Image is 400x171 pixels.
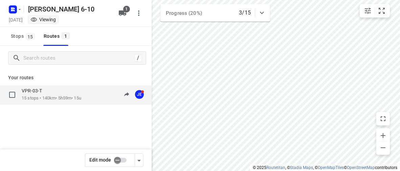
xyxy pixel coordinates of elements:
[132,6,146,20] button: More
[347,165,375,170] a: OpenStreetMap
[120,88,133,101] button: Send to driver
[360,4,390,18] div: small contained button group
[62,32,70,39] span: 1
[23,53,134,63] input: Search routes
[116,6,129,20] button: 1
[22,88,46,94] p: VPR-03-T
[160,4,270,22] div: Progress (20%)3/15
[266,165,285,170] a: Routetitan
[361,4,375,18] button: Map settings
[44,32,72,40] div: Routes
[11,32,37,40] span: Stops
[30,16,56,23] div: You are currently in view mode. To make any changes, go to edit project.
[135,156,143,164] div: Driver app settings
[5,88,19,102] span: Select
[253,165,397,170] li: © 2025 , © , © © contributors
[290,165,313,170] a: Stadia Maps
[375,4,388,18] button: Fit zoom
[89,157,111,163] span: Edit mode
[8,74,143,81] p: Your routes
[134,54,142,62] div: /
[166,10,202,16] span: Progress (20%)
[318,165,344,170] a: OpenMapTiles
[239,9,251,17] p: 3/15
[123,6,130,12] span: 1
[26,33,35,40] span: 15
[22,95,81,102] p: 15 stops • 140km • 5h59m • 15u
